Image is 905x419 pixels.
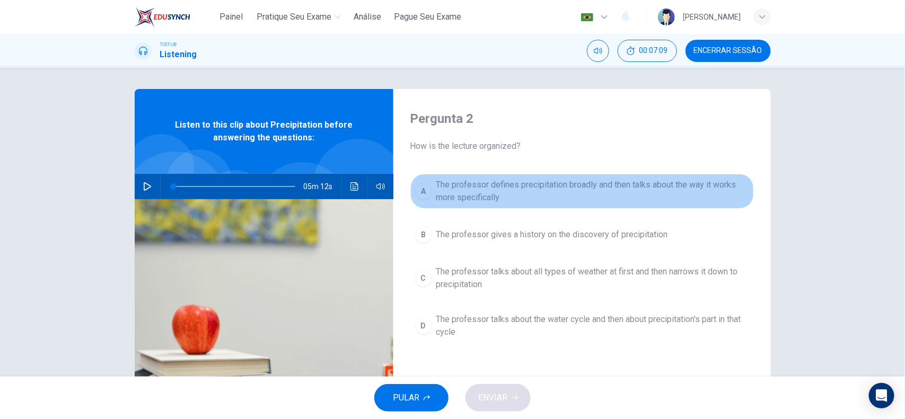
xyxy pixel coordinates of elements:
[618,40,677,62] button: 00:07:09
[869,383,894,408] div: Open Intercom Messenger
[410,308,754,343] button: DThe professor talks about the water cycle and then about precipitation's part in that cycle
[135,6,215,28] a: EduSynch logo
[436,228,668,241] span: The professor gives a history on the discovery of precipitation
[686,40,771,62] button: Encerrar Sessão
[581,13,594,21] img: pt
[436,313,749,338] span: The professor talks about the water cycle and then about precipitation's part in that cycle
[346,174,363,199] button: Clique para ver a transcrição do áudio
[618,40,677,62] div: Esconder
[415,317,432,334] div: D
[394,11,461,23] span: Pague Seu Exame
[219,11,243,23] span: Painel
[415,183,432,200] div: A
[374,384,449,412] button: PULAR
[410,261,754,296] button: CThe professor talks about all types of weather at first and then narrows it down to precipitation
[415,226,432,243] div: B
[683,11,741,23] div: [PERSON_NAME]
[160,48,197,61] h1: Listening
[410,140,754,153] span: How is the lecture organized?
[390,7,465,26] button: Pague Seu Exame
[349,7,385,26] button: Análise
[694,47,762,55] span: Encerrar Sessão
[415,270,432,287] div: C
[410,221,754,248] button: BThe professor gives a history on the discovery of precipitation
[436,179,749,204] span: The professor defines precipitation broadly and then talks about the way it works more specifically
[410,174,754,209] button: AThe professor defines precipitation broadly and then talks about the way it works more specifically
[436,265,749,291] span: The professor talks about all types of weather at first and then narrows it down to precipitation
[160,41,177,48] span: TOEFL®
[252,7,345,26] button: Pratique seu exame
[354,11,381,23] span: Análise
[393,390,419,405] span: PULAR
[410,110,754,127] h4: Pergunta 2
[639,47,668,55] span: 00:07:09
[257,11,331,23] span: Pratique seu exame
[587,40,609,62] div: Silenciar
[135,6,190,28] img: EduSynch logo
[169,119,359,144] span: Listen to this clip about Precipitation before answering the questions:
[304,174,341,199] span: 05m 12s
[658,8,675,25] img: Profile picture
[214,7,248,26] button: Painel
